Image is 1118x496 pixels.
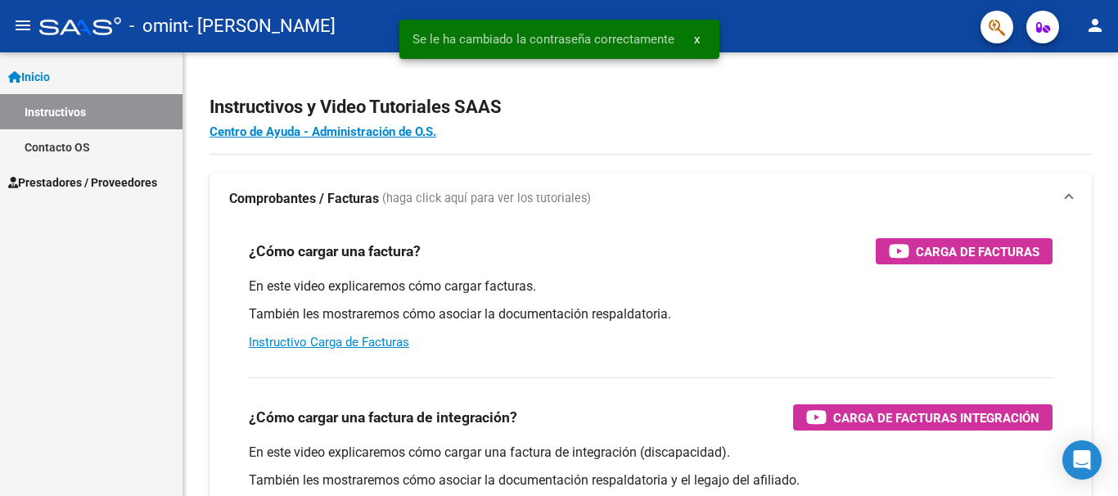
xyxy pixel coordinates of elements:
[210,92,1092,123] h2: Instructivos y Video Tutoriales SAAS
[13,16,33,35] mat-icon: menu
[249,406,517,429] h3: ¿Cómo cargar una factura de integración?
[188,8,336,44] span: - [PERSON_NAME]
[382,190,591,208] span: (haga click aquí para ver los tutoriales)
[8,68,50,86] span: Inicio
[129,8,188,44] span: - omint
[681,25,713,54] button: x
[1062,440,1102,480] div: Open Intercom Messenger
[249,335,409,349] a: Instructivo Carga de Facturas
[249,305,1053,323] p: También les mostraremos cómo asociar la documentación respaldatoria.
[916,241,1039,262] span: Carga de Facturas
[793,404,1053,431] button: Carga de Facturas Integración
[833,408,1039,428] span: Carga de Facturas Integración
[412,31,674,47] span: Se le ha cambiado la contraseña correctamente
[249,444,1053,462] p: En este video explicaremos cómo cargar una factura de integración (discapacidad).
[210,173,1092,225] mat-expansion-panel-header: Comprobantes / Facturas (haga click aquí para ver los tutoriales)
[8,174,157,192] span: Prestadores / Proveedores
[249,471,1053,489] p: También les mostraremos cómo asociar la documentación respaldatoria y el legajo del afiliado.
[249,240,421,263] h3: ¿Cómo cargar una factura?
[694,32,700,47] span: x
[229,190,379,208] strong: Comprobantes / Facturas
[210,124,436,139] a: Centro de Ayuda - Administración de O.S.
[876,238,1053,264] button: Carga de Facturas
[249,277,1053,295] p: En este video explicaremos cómo cargar facturas.
[1085,16,1105,35] mat-icon: person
